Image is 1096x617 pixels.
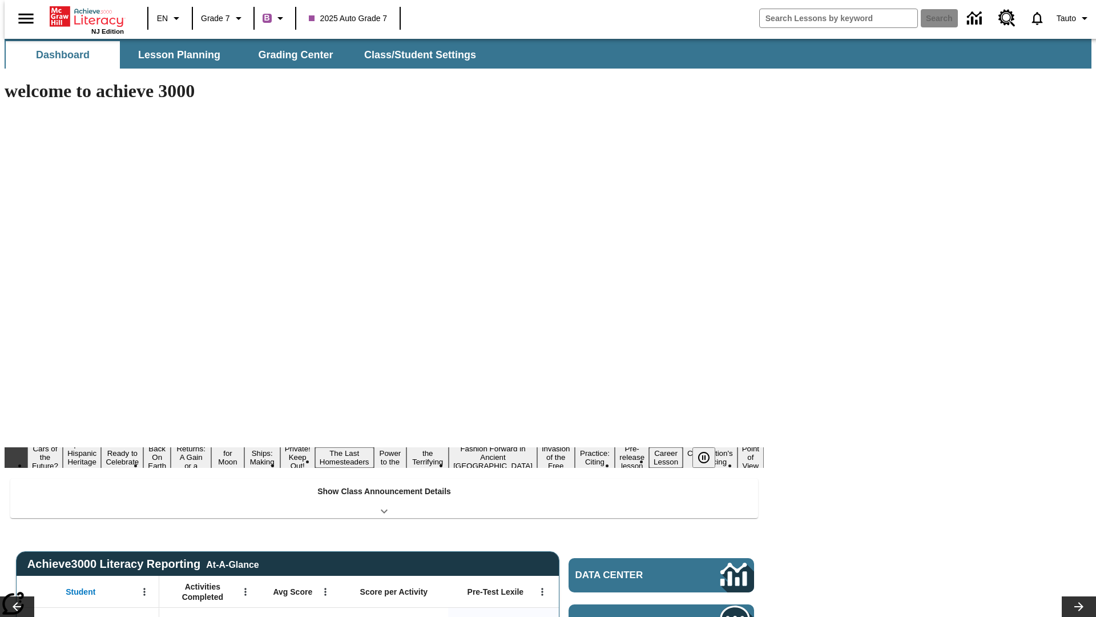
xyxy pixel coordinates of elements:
button: Language: EN, Select a language [152,8,188,29]
div: SubNavbar [5,39,1091,69]
span: Grade 7 [201,13,230,25]
button: Open side menu [9,2,43,35]
span: Avg Score [273,587,312,597]
div: At-A-Glance [206,558,259,570]
span: Dashboard [36,49,90,62]
button: Open Menu [534,583,551,600]
button: Open Menu [317,583,334,600]
span: Tauto [1057,13,1076,25]
button: Boost Class color is purple. Change class color [258,8,292,29]
button: Dashboard [6,41,120,69]
button: Slide 13 The Invasion of the Free CD [537,434,575,480]
span: Grading Center [258,49,333,62]
div: Show Class Announcement Details [10,479,758,518]
div: Home [50,4,124,35]
span: Class/Student Settings [364,49,476,62]
button: Slide 10 Solar Power to the People [374,439,407,476]
button: Slide 5 Free Returns: A Gain or a Drain? [171,434,211,480]
span: Achieve3000 Literacy Reporting [27,558,259,571]
a: Notifications [1022,3,1052,33]
span: Pre-Test Lexile [468,587,524,597]
input: search field [760,9,917,27]
button: Open Menu [136,583,153,600]
span: EN [157,13,168,25]
button: Slide 6 Time for Moon Rules? [211,439,244,476]
button: Profile/Settings [1052,8,1096,29]
button: Slide 1 Cars of the Future? [27,443,63,472]
button: Slide 17 The Constitution's Balancing Act [683,439,738,476]
button: Slide 18 Point of View [738,443,764,472]
button: Lesson carousel, Next [1062,596,1096,617]
button: Grade: Grade 7, Select a grade [196,8,250,29]
button: Slide 15 Pre-release lesson [615,443,649,472]
a: Data Center [960,3,992,34]
span: Data Center [575,570,682,581]
span: NJ Edition [91,28,124,35]
h1: welcome to achieve 3000 [5,81,764,102]
div: SubNavbar [5,41,486,69]
button: Class/Student Settings [355,41,485,69]
button: Slide 2 ¡Viva Hispanic Heritage Month! [63,439,102,476]
span: Score per Activity [360,587,428,597]
span: Lesson Planning [138,49,220,62]
span: B [264,11,270,25]
span: Activities Completed [165,582,240,602]
a: Data Center [569,558,754,592]
button: Slide 12 Fashion Forward in Ancient Rome [449,443,537,472]
span: 2025 Auto Grade 7 [309,13,388,25]
span: Student [66,587,95,597]
button: Slide 9 The Last Homesteaders [315,447,374,468]
button: Lesson Planning [122,41,236,69]
button: Slide 16 Career Lesson [649,447,683,468]
button: Slide 7 Cruise Ships: Making Waves [244,439,280,476]
a: Home [50,5,124,28]
button: Pause [692,447,715,468]
a: Resource Center, Will open in new tab [992,3,1022,34]
button: Slide 3 Get Ready to Celebrate Juneteenth! [101,439,143,476]
div: Pause [692,447,727,468]
button: Open Menu [237,583,254,600]
button: Slide 14 Mixed Practice: Citing Evidence [575,439,615,476]
button: Grading Center [239,41,353,69]
p: Show Class Announcement Details [317,486,451,498]
button: Slide 8 Private! Keep Out! [280,443,315,472]
button: Slide 4 Back On Earth [143,443,171,472]
button: Slide 11 Attack of the Terrifying Tomatoes [406,439,449,476]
